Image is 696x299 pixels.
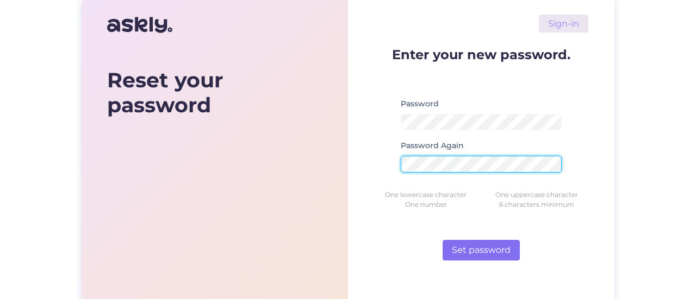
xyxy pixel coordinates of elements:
div: One lowercase character [370,190,481,200]
div: One number [370,200,481,209]
div: Reset your password [107,68,322,117]
button: Set password [443,240,520,260]
label: Password [401,98,439,110]
p: Enter your new password. [374,48,588,61]
div: 6 characters minimum [481,200,592,209]
a: Sign-in [539,15,588,33]
img: Askly [107,12,172,38]
label: Password Again [401,140,464,151]
div: One uppercase character [481,190,592,200]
